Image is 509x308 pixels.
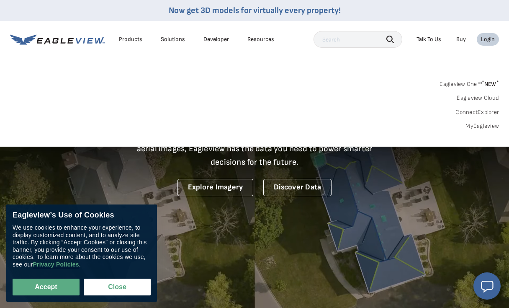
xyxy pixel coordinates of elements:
a: Discover Data [263,179,332,196]
a: Explore Imagery [177,179,254,196]
div: Talk To Us [416,36,441,43]
span: NEW [482,80,499,88]
div: Eagleview’s Use of Cookies [13,211,151,220]
a: Buy [456,36,466,43]
div: Login [481,36,495,43]
a: Privacy Policies [33,261,79,268]
div: Solutions [161,36,185,43]
button: Close [84,279,151,295]
a: Eagleview One™*NEW* [440,78,499,88]
div: We use cookies to enhance your experience, to display customized content, and to analyze site tra... [13,224,151,268]
button: Open chat window [473,272,501,300]
a: MyEagleview [465,122,499,130]
a: ConnectExplorer [455,109,499,116]
input: Search [314,31,402,48]
a: Now get 3D models for virtually every property! [169,5,341,16]
a: Eagleview Cloud [457,94,499,102]
div: Resources [247,36,274,43]
a: Developer [203,36,229,43]
div: Products [119,36,142,43]
p: A new era starts here. Built on more than 3.5 billion high-resolution aerial images, Eagleview ha... [126,129,383,169]
button: Accept [13,279,80,295]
